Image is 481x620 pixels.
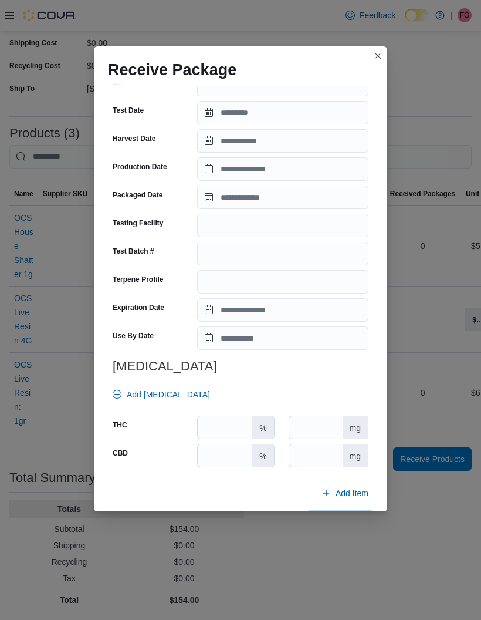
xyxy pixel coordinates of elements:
label: Production Date [113,162,167,171]
div: % [252,444,273,467]
span: Add [MEDICAL_DATA] [127,389,210,400]
button: Add [MEDICAL_DATA] [108,383,215,406]
h3: [MEDICAL_DATA] [113,359,368,373]
label: Test Batch # [113,247,154,256]
button: Add Item [317,481,373,505]
input: Press the down key to open a popover containing a calendar. [197,157,368,181]
div: mg [343,416,368,439]
label: CBD [113,449,128,458]
label: Packaged Date [113,190,162,200]
h1: Receive Package [108,60,236,79]
label: Test Date [113,106,144,115]
span: Add Item [336,487,368,499]
input: Press the down key to open a popover containing a calendar. [197,326,368,350]
label: Expiration Date [113,303,164,312]
label: THC [113,420,127,430]
input: Press the down key to open a popover containing a calendar. [197,101,368,124]
label: Harvest Date [113,134,155,143]
label: Testing Facility [113,218,163,228]
label: Use By Date [113,331,154,341]
div: % [252,416,273,439]
input: Press the down key to open a popover containing a calendar. [197,129,368,153]
label: Terpene Profile [113,275,163,284]
div: mg [343,444,368,467]
input: Press the down key to open a popover containing a calendar. [197,186,368,209]
input: Press the down key to open a popover containing a calendar. [197,298,368,322]
button: Closes this modal window [371,49,385,63]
